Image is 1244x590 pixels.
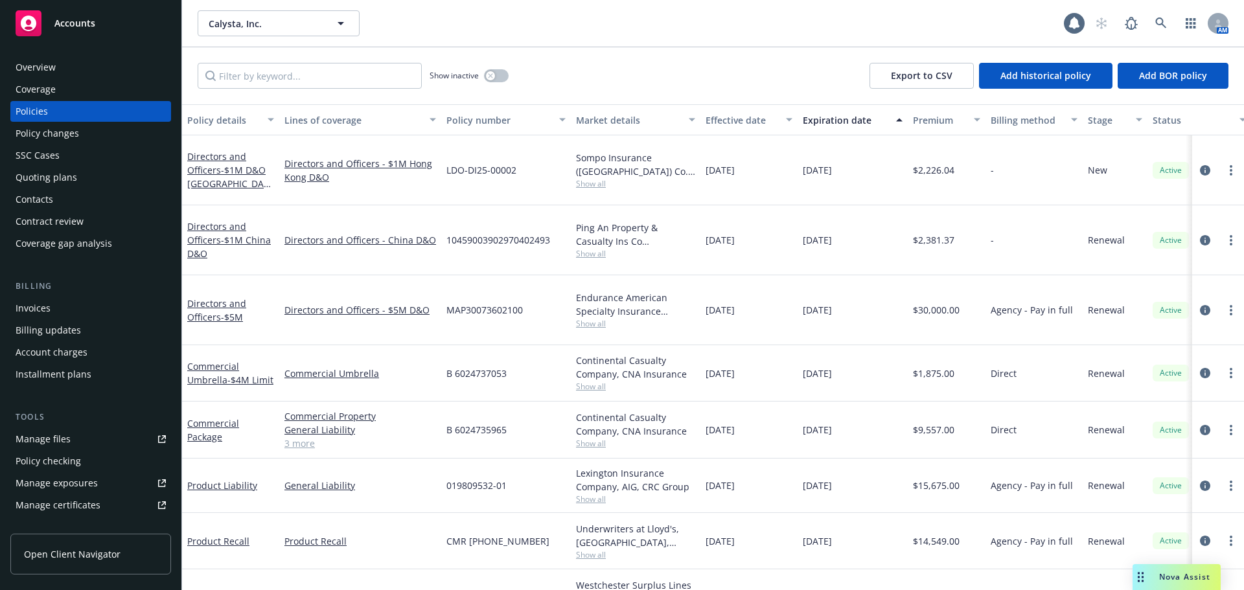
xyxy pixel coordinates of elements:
[187,297,246,323] a: Directors and Officers
[1088,303,1125,317] span: Renewal
[10,451,171,471] a: Policy checking
[16,364,91,385] div: Installment plans
[1197,163,1213,178] a: circleInformation
[284,409,436,423] a: Commercial Property
[10,211,171,232] a: Contract review
[10,5,171,41] a: Accounts
[182,104,279,135] button: Policy details
[576,178,695,189] span: Show all
[1197,233,1213,248] a: circleInformation
[16,429,71,449] div: Manage files
[187,150,269,203] a: Directors and Officers
[1158,480,1184,492] span: Active
[1133,564,1149,590] div: Drag to move
[1000,69,1091,82] span: Add historical policy
[1139,69,1207,82] span: Add BOR policy
[803,423,832,437] span: [DATE]
[991,534,1073,548] span: Agency - Pay in full
[1158,165,1184,176] span: Active
[1088,163,1107,177] span: New
[187,417,239,443] a: Commercial Package
[1197,422,1213,438] a: circleInformation
[16,167,77,188] div: Quoting plans
[279,104,441,135] button: Lines of coverage
[908,104,985,135] button: Premium
[1148,10,1174,36] a: Search
[1088,534,1125,548] span: Renewal
[576,318,695,329] span: Show all
[803,163,832,177] span: [DATE]
[441,104,571,135] button: Policy number
[913,534,960,548] span: $14,549.00
[1158,304,1184,316] span: Active
[991,303,1073,317] span: Agency - Pay in full
[446,367,507,380] span: B 6024737053
[991,367,1017,380] span: Direct
[284,367,436,380] a: Commercial Umbrella
[985,104,1083,135] button: Billing method
[16,211,84,232] div: Contract review
[1118,10,1144,36] a: Report a Bug
[16,451,81,471] div: Policy checking
[1158,424,1184,436] span: Active
[803,303,832,317] span: [DATE]
[1088,10,1114,36] a: Start snowing
[284,303,436,317] a: Directors and Officers - $5M D&O
[1223,422,1239,438] a: more
[576,549,695,560] span: Show all
[576,411,695,438] div: Continental Casualty Company, CNA Insurance
[446,163,516,177] span: LDO-DI25-00002
[16,123,79,144] div: Policy changes
[991,113,1063,127] div: Billing method
[10,411,171,424] div: Tools
[16,57,56,78] div: Overview
[576,381,695,392] span: Show all
[576,151,695,178] div: Sompo Insurance ([GEOGRAPHIC_DATA]) Co., Ltd., Sompo International
[913,163,954,177] span: $2,226.04
[1159,571,1210,582] span: Nova Assist
[798,104,908,135] button: Expiration date
[913,303,960,317] span: $30,000.00
[1088,113,1128,127] div: Stage
[803,233,832,247] span: [DATE]
[284,479,436,492] a: General Liability
[1223,302,1239,318] a: more
[16,79,56,100] div: Coverage
[284,437,436,450] a: 3 more
[209,17,321,30] span: Calysta, Inc.
[1158,367,1184,379] span: Active
[16,495,100,516] div: Manage certificates
[803,479,832,492] span: [DATE]
[10,429,171,449] a: Manage files
[284,157,436,184] a: Directors and Officers - $1M Hong Kong D&O
[1083,104,1147,135] button: Stage
[221,311,243,323] span: - $5M
[706,423,735,437] span: [DATE]
[913,233,954,247] span: $2,381.37
[24,547,121,561] span: Open Client Navigator
[1088,367,1125,380] span: Renewal
[198,63,422,89] input: Filter by keyword...
[16,233,112,254] div: Coverage gap analysis
[446,534,549,548] span: CMR [PHONE_NUMBER]
[706,163,735,177] span: [DATE]
[10,57,171,78] a: Overview
[1197,533,1213,549] a: circleInformation
[10,167,171,188] a: Quoting plans
[706,534,735,548] span: [DATE]
[430,70,479,81] span: Show inactive
[913,367,954,380] span: $1,875.00
[187,360,273,386] a: Commercial Umbrella
[284,534,436,548] a: Product Recall
[10,189,171,210] a: Contacts
[16,145,60,166] div: SSC Cases
[706,479,735,492] span: [DATE]
[10,233,171,254] a: Coverage gap analysis
[446,113,551,127] div: Policy number
[1133,564,1221,590] button: Nova Assist
[1153,113,1232,127] div: Status
[10,280,171,293] div: Billing
[16,517,81,538] div: Manage claims
[198,10,360,36] button: Calysta, Inc.
[187,234,271,260] span: - $1M China D&O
